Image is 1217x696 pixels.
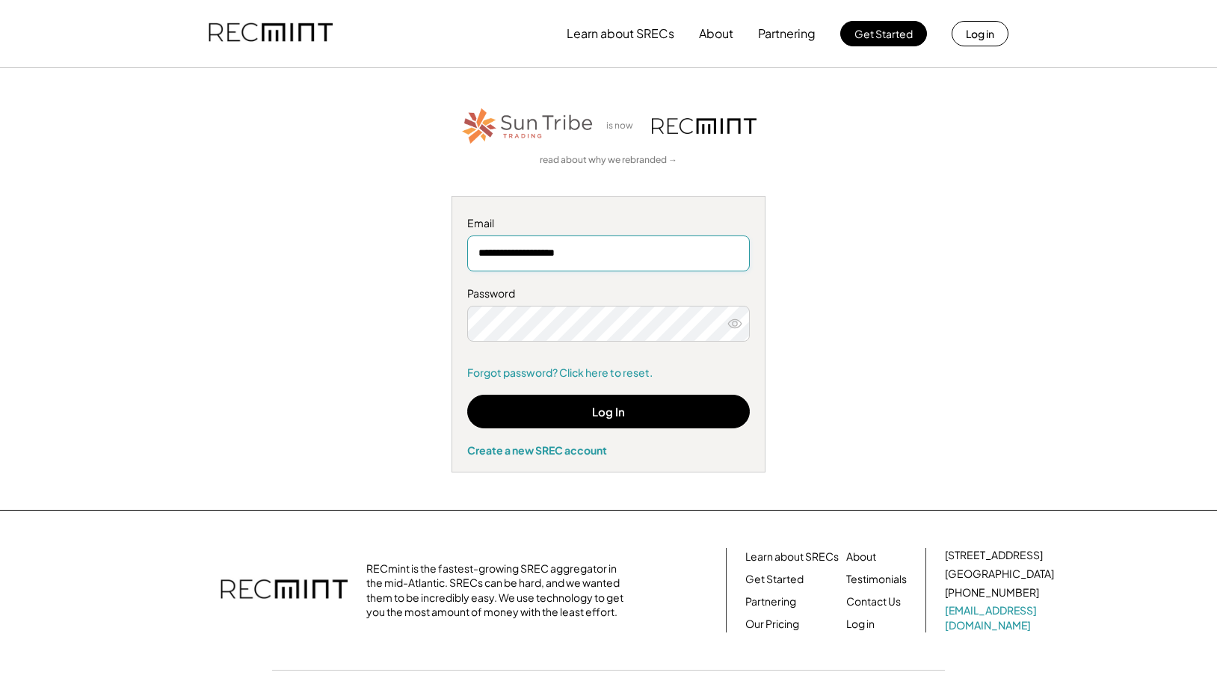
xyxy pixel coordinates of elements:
[366,561,632,620] div: RECmint is the fastest-growing SREC aggregator in the mid-Atlantic. SRECs can be hard, and we wan...
[603,120,644,132] div: is now
[540,154,677,167] a: read about why we rebranded →
[945,585,1039,600] div: [PHONE_NUMBER]
[945,567,1054,582] div: [GEOGRAPHIC_DATA]
[945,548,1043,563] div: [STREET_ADDRESS]
[699,19,733,49] button: About
[840,21,927,46] button: Get Started
[846,572,907,587] a: Testimonials
[467,395,750,428] button: Log In
[467,366,750,381] a: Forgot password? Click here to reset.
[846,549,876,564] a: About
[460,105,595,147] img: STT_Horizontal_Logo%2B-%2BColor.png
[467,443,750,457] div: Create a new SREC account
[467,216,750,231] div: Email
[209,8,333,59] img: recmint-logotype%403x.png
[221,564,348,617] img: recmint-logotype%403x.png
[467,286,750,301] div: Password
[745,617,799,632] a: Our Pricing
[745,572,804,587] a: Get Started
[652,118,757,134] img: recmint-logotype%403x.png
[846,617,875,632] a: Log in
[952,21,1008,46] button: Log in
[745,594,796,609] a: Partnering
[758,19,816,49] button: Partnering
[745,549,839,564] a: Learn about SRECs
[846,594,901,609] a: Contact Us
[945,603,1057,632] a: [EMAIL_ADDRESS][DOMAIN_NAME]
[567,19,674,49] button: Learn about SRECs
